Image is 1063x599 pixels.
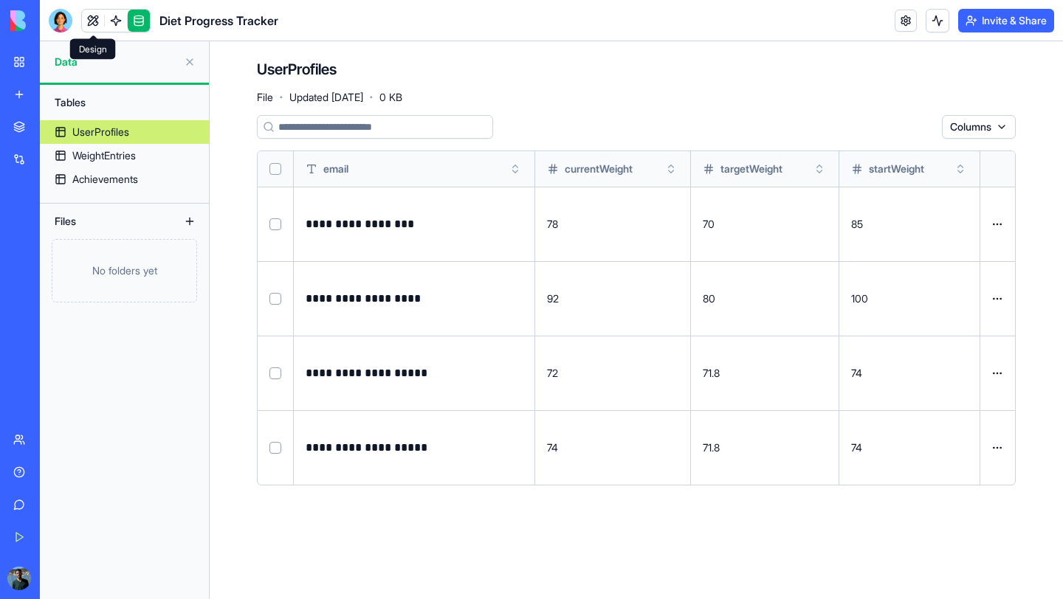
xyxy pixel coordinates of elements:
[720,162,782,176] span: targetWeight
[851,441,862,454] span: 74
[10,10,102,31] img: logo
[369,86,374,109] span: ·
[547,441,558,454] span: 74
[40,167,209,191] a: Achievements
[269,367,281,379] button: Select row
[269,293,281,305] button: Select row
[289,90,363,105] span: Updated [DATE]
[279,86,283,109] span: ·
[953,162,968,176] button: Toggle sort
[703,218,715,230] span: 70
[257,59,337,80] h4: UserProfiles
[269,218,281,230] button: Select row
[379,90,402,105] span: 0 KB
[40,120,209,144] a: UserProfiles
[269,163,281,175] button: Select all
[72,148,136,163] div: WeightEntries
[40,239,209,302] a: No folders yet
[851,367,862,379] span: 74
[508,162,523,176] button: Toggle sort
[40,144,209,167] a: WeightEntries
[547,367,558,379] span: 72
[159,12,278,30] span: Diet Progress Tracker
[47,91,202,114] div: Tables
[851,218,863,230] span: 85
[703,292,715,305] span: 80
[942,115,1016,139] button: Columns
[55,55,178,69] span: Data
[70,39,116,60] div: Design
[269,442,281,454] button: Select row
[72,172,138,187] div: Achievements
[869,162,924,176] span: startWeight
[812,162,827,176] button: Toggle sort
[547,218,558,230] span: 78
[703,367,720,379] span: 71.8
[547,292,559,305] span: 92
[323,162,348,176] span: email
[52,239,197,302] div: No folders yet
[565,162,633,176] span: currentWeight
[703,441,720,454] span: 71.8
[47,210,165,233] div: Files
[851,292,868,305] span: 100
[257,90,273,105] span: File
[72,125,129,139] div: UserProfiles
[958,9,1054,32] button: Invite & Share
[7,567,31,590] img: ACg8ocL5Icd7gpqnSrmt3WuYBQ4Xb6vZ-2wBCHIm7F2dcEgsxnsBhzi6Ug=s96-c
[664,162,678,176] button: Toggle sort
